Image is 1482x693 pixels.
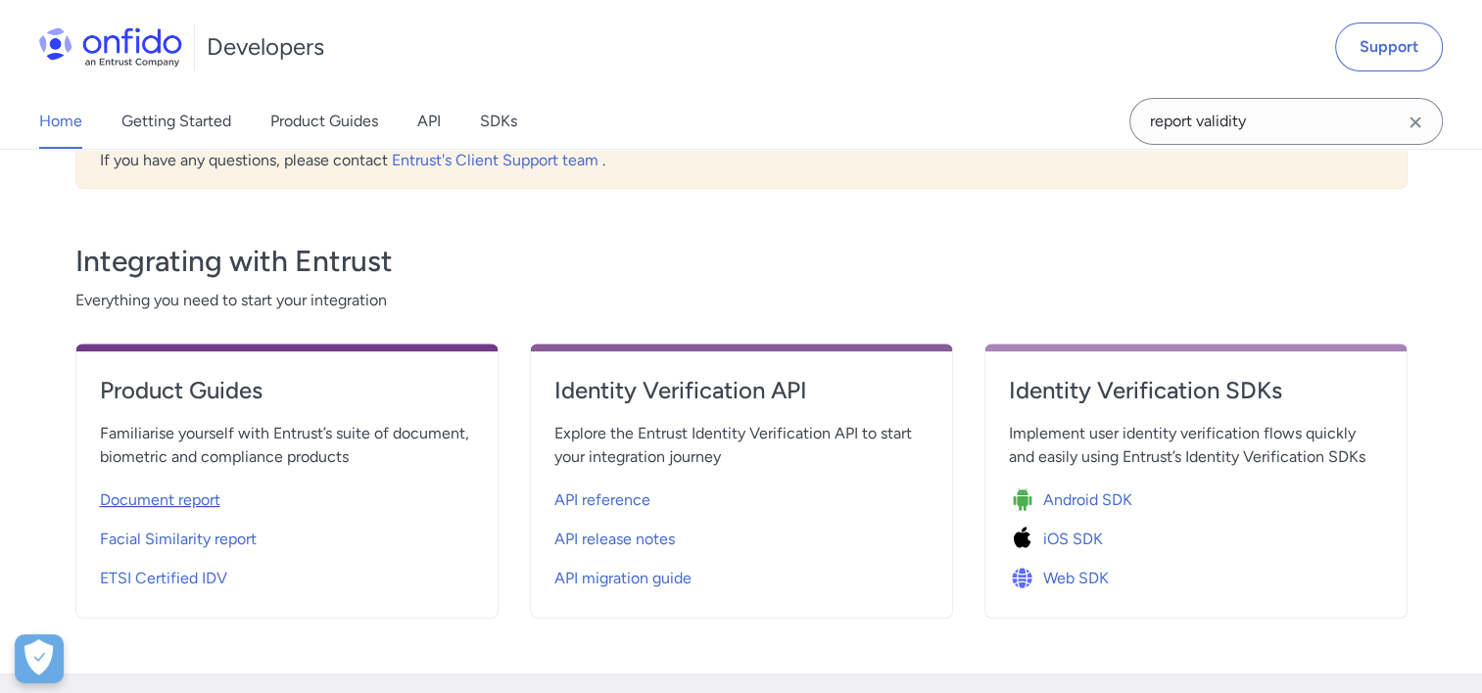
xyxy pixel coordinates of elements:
[100,555,474,594] a: ETSI Certified IDV
[1043,488,1132,512] span: Android SDK
[1043,567,1109,590] span: Web SDK
[1009,375,1383,406] h4: Identity Verification SDKs
[1043,528,1103,551] span: iOS SDK
[554,528,675,551] span: API release notes
[100,488,220,512] span: Document report
[270,94,378,149] a: Product Guides
[554,516,929,555] a: API release notes
[39,94,82,149] a: Home
[15,634,64,683] button: Open Preferences
[100,567,227,590] span: ETSI Certified IDV
[100,422,474,469] span: Familiarise yourself with Entrust’s suite of document, biometric and compliance products
[554,567,692,590] span: API migration guide
[1009,555,1383,594] a: Icon Web SDKWeb SDK
[554,488,650,512] span: API reference
[100,528,257,551] span: Facial Similarity report
[1404,111,1427,134] svg: Clear search field button
[1009,375,1383,422] a: Identity Verification SDKs
[15,634,64,683] div: Cookie Preferences
[75,289,1408,312] span: Everything you need to start your integration
[392,151,602,169] a: Entrust's Client Support team
[1009,486,1043,514] img: Icon Android SDK
[1009,526,1043,553] img: Icon iOS SDK
[100,477,474,516] a: Document report
[121,94,231,149] a: Getting Started
[417,94,441,149] a: API
[554,422,929,469] span: Explore the Entrust Identity Verification API to start your integration journey
[554,477,929,516] a: API reference
[480,94,517,149] a: SDKs
[1335,23,1443,71] a: Support
[75,242,1408,281] h3: Integrating with Entrust
[554,375,929,406] h4: Identity Verification API
[100,375,474,422] a: Product Guides
[1009,516,1383,555] a: Icon iOS SDKiOS SDK
[100,375,474,406] h4: Product Guides
[39,27,182,67] img: Onfido Logo
[554,375,929,422] a: Identity Verification API
[554,555,929,594] a: API migration guide
[1129,98,1443,145] input: Onfido search input field
[1009,422,1383,469] span: Implement user identity verification flows quickly and easily using Entrust’s Identity Verificati...
[1009,565,1043,592] img: Icon Web SDK
[100,516,474,555] a: Facial Similarity report
[1009,477,1383,516] a: Icon Android SDKAndroid SDK
[207,31,324,63] h1: Developers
